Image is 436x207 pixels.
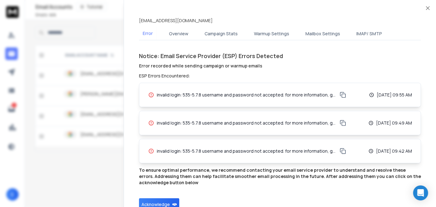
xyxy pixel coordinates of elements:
span: invalid login: 535-5.7.8 username and password not accepted. for more information, go to 535 5.7.... [157,120,336,126]
button: Error [139,27,156,41]
div: Open Intercom Messenger [413,185,428,200]
p: [DATE] 09:55 AM [377,92,412,98]
span: invalid login: 535-5.7.8 username and password not accepted. for more information, go to 535 5.7.... [157,148,336,154]
p: [EMAIL_ADDRESS][DOMAIN_NAME] [139,17,213,24]
h1: Notice: Email Service Provider (ESP) Errors Detected [139,52,421,69]
button: Mailbox Settings [302,27,344,41]
span: invalid login: 535-5.7.8 username and password not accepted. for more information, go to 535 5.7.... [157,92,336,98]
p: [DATE] 09:42 AM [376,148,412,154]
button: IMAP/ SMTP [353,27,386,41]
h3: ESP Errors Encountered: [139,73,421,79]
button: Warmup Settings [250,27,293,41]
p: To ensure optimal performance, we recommend contacting your email service provider to understand ... [139,167,421,186]
button: Campaign Stats [201,27,241,41]
button: Overview [165,27,192,41]
p: [DATE] 09:49 AM [376,120,412,126]
h4: Error recorded while sending campaign or warmup emails [139,63,421,69]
